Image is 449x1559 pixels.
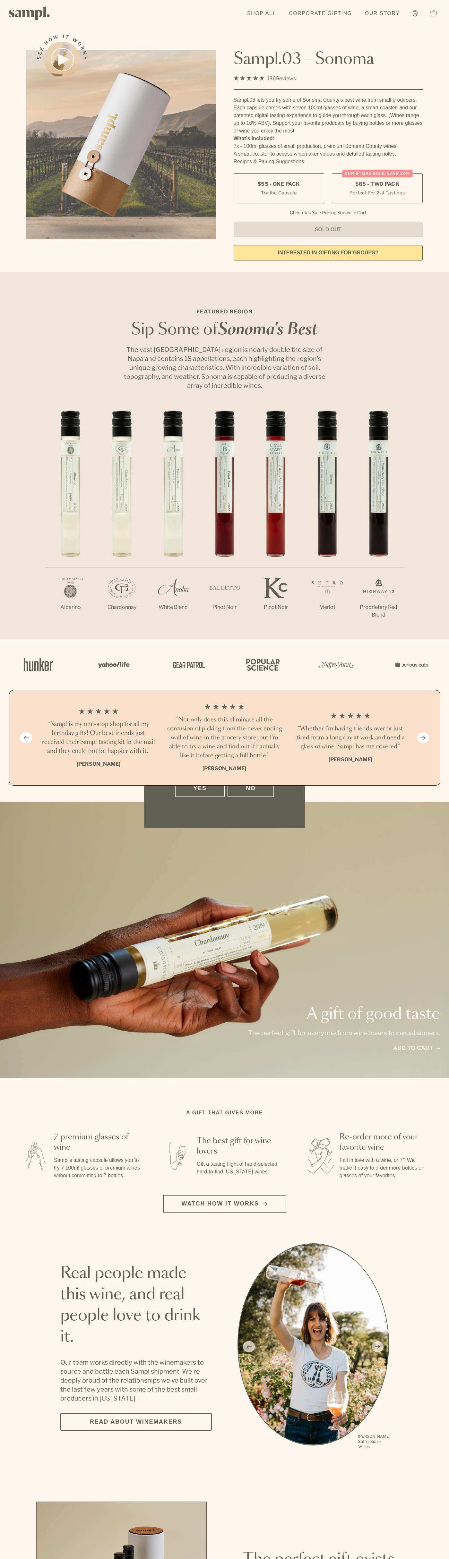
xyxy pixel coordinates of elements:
li: 4 / 7 [199,411,250,632]
button: See how it works [44,42,80,78]
a: Add to cart [393,1044,440,1052]
li: 5 / 7 [250,411,302,632]
p: A gift of good taste [248,1007,440,1022]
button: Yes [175,779,225,797]
p: Proprietary Red Blend [353,603,404,619]
h3: “Sampl is my one-stop shop for all my birthday gifts! Our best friends just received their Sampl ... [40,720,156,756]
ul: carousel [237,1243,389,1450]
img: Sampl.03 - Sonoma [26,50,216,239]
div: slide 1 [237,1243,389,1450]
p: Merlot [302,603,353,611]
p: Albarino [45,603,96,611]
p: Pinot Noir [250,603,302,611]
small: Try the Capsule [261,189,297,196]
li: 6 / 7 [302,411,353,632]
a: interested in gifting for groups? [234,245,423,260]
p: White Blend [148,603,199,611]
small: Perfect For 2-4 Tastings [350,189,405,196]
li: 3 / 7 [148,411,199,632]
a: Corporate Gifting [286,6,355,21]
li: 1 / 7 [45,411,96,632]
li: 2 / 7 [96,411,148,632]
a: Our Story [362,6,403,21]
h3: “Not only does this eliminate all the confusion of picking from the never ending wall of wine in ... [167,715,282,760]
span: $88 - Two Pack [355,181,399,188]
img: Sampl logo [9,6,50,20]
p: [PERSON_NAME] Sutro, Sutro Wines [358,1434,389,1449]
div: 136Reviews [234,74,296,83]
p: The perfect gift for everyone from wine lovers to casual sippers. [248,1028,440,1037]
button: Sold Out [234,222,423,237]
div: Christmas SALE! Save 20% [342,170,412,177]
button: Next slide [417,732,429,743]
button: No [228,779,274,797]
span: $55 - One Pack [258,181,300,188]
li: 3 / 4 [293,703,409,772]
li: 2 / 4 [167,703,282,772]
a: Shop All [244,6,279,21]
b: [PERSON_NAME] [329,756,372,762]
button: Previous slide [20,732,32,743]
li: 7 / 7 [353,411,404,639]
p: Chardonnay [96,603,148,611]
h3: “Whether I'm having friends over or just tired from a long day at work and need a glass of wine, ... [293,724,409,751]
li: 1 / 4 [40,703,156,772]
b: [PERSON_NAME] [77,761,120,767]
p: Pinot Noir [199,603,250,611]
b: [PERSON_NAME] [203,765,246,771]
